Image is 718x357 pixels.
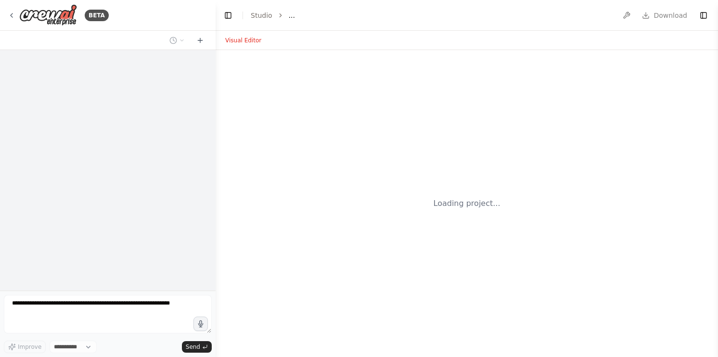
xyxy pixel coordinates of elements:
button: Visual Editor [219,35,267,46]
button: Hide left sidebar [221,9,235,22]
span: Improve [18,343,41,351]
img: Logo [19,4,77,26]
button: Start a new chat [192,35,208,46]
button: Show right sidebar [697,9,710,22]
span: ... [289,11,295,20]
div: BETA [85,10,109,21]
a: Studio [251,12,272,19]
div: Loading project... [434,198,500,209]
button: Send [182,341,212,353]
nav: breadcrumb [251,11,295,20]
button: Click to speak your automation idea [193,317,208,331]
span: Send [186,343,200,351]
button: Switch to previous chat [166,35,189,46]
button: Improve [4,341,46,353]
